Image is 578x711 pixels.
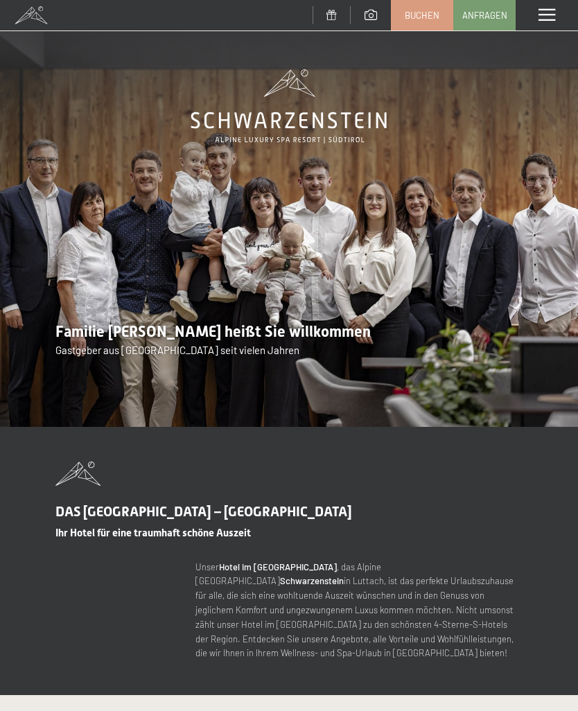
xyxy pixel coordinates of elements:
[454,1,515,30] a: Anfragen
[55,503,352,520] span: DAS [GEOGRAPHIC_DATA] – [GEOGRAPHIC_DATA]
[280,575,344,586] strong: Schwarzenstein
[55,323,371,340] span: Familie [PERSON_NAME] heißt Sie willkommen
[462,9,507,21] span: Anfragen
[392,1,453,30] a: Buchen
[405,9,439,21] span: Buchen
[195,560,523,661] p: Unser , das Alpine [GEOGRAPHIC_DATA] in Luttach, ist das perfekte Urlaubszuhause für alle, die si...
[219,561,337,572] strong: Hotel im [GEOGRAPHIC_DATA]
[55,527,251,539] span: Ihr Hotel für eine traumhaft schöne Auszeit
[55,344,299,356] span: Gastgeber aus [GEOGRAPHIC_DATA] seit vielen Jahren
